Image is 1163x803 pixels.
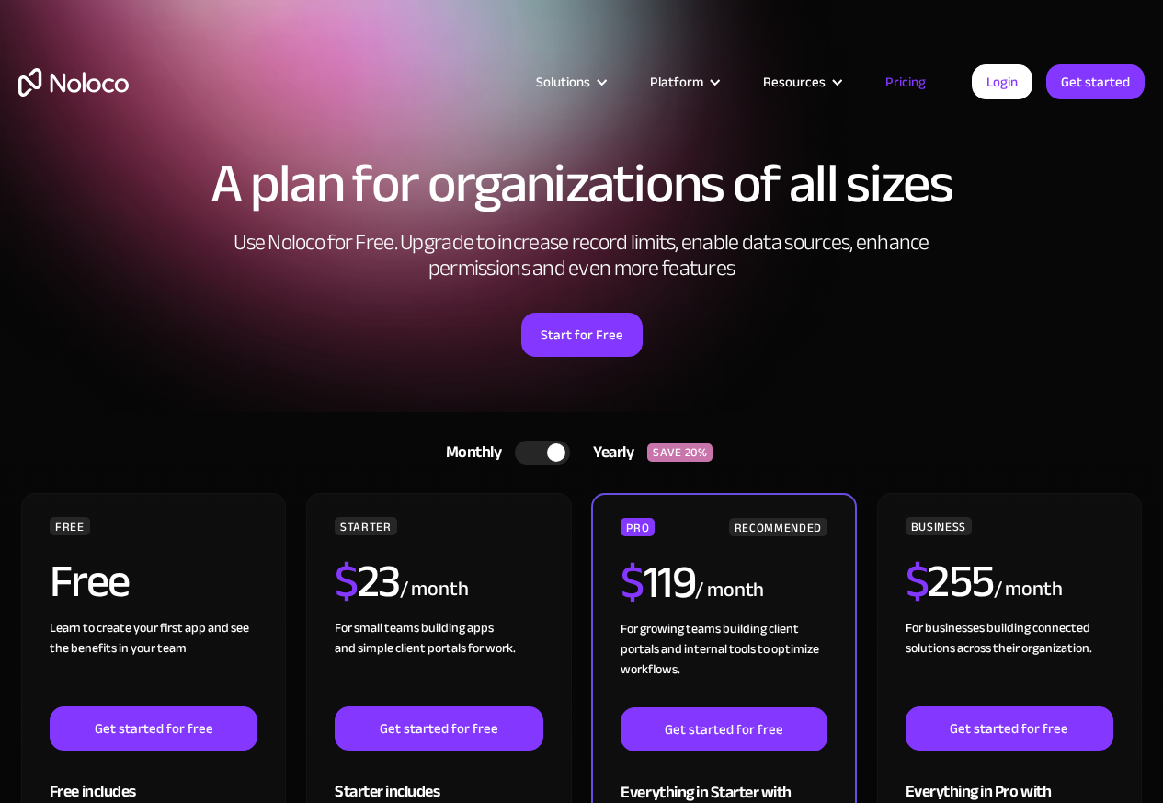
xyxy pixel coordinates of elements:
[972,64,1032,99] a: Login
[521,313,643,357] a: Start for Free
[906,517,972,535] div: BUSINESS
[650,70,703,94] div: Platform
[763,70,826,94] div: Resources
[536,70,590,94] div: Solutions
[335,618,542,706] div: For small teams building apps and simple client portals for work. ‍
[906,538,929,625] span: $
[18,156,1145,212] h1: A plan for organizations of all sizes
[400,575,469,604] div: / month
[335,538,358,625] span: $
[50,517,90,535] div: FREE
[621,539,644,625] span: $
[513,70,627,94] div: Solutions
[50,706,257,751] a: Get started for free
[906,618,1113,706] div: For businesses building connected solutions across their organization. ‍
[570,439,647,466] div: Yearly
[862,70,949,94] a: Pricing
[214,230,950,281] h2: Use Noloco for Free. Upgrade to increase record limits, enable data sources, enhance permissions ...
[729,518,827,536] div: RECOMMENDED
[50,558,130,604] h2: Free
[627,70,740,94] div: Platform
[621,518,655,536] div: PRO
[621,707,827,751] a: Get started for free
[1046,64,1145,99] a: Get started
[335,558,400,604] h2: 23
[423,439,516,466] div: Monthly
[621,559,695,605] h2: 119
[994,575,1063,604] div: / month
[335,706,542,751] a: Get started for free
[647,443,713,462] div: SAVE 20%
[335,517,396,535] div: STARTER
[906,558,994,604] h2: 255
[621,619,827,707] div: For growing teams building client portals and internal tools to optimize workflows.
[695,576,764,605] div: / month
[50,618,257,706] div: Learn to create your first app and see the benefits in your team ‍
[906,706,1113,751] a: Get started for free
[740,70,862,94] div: Resources
[18,68,129,97] a: home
